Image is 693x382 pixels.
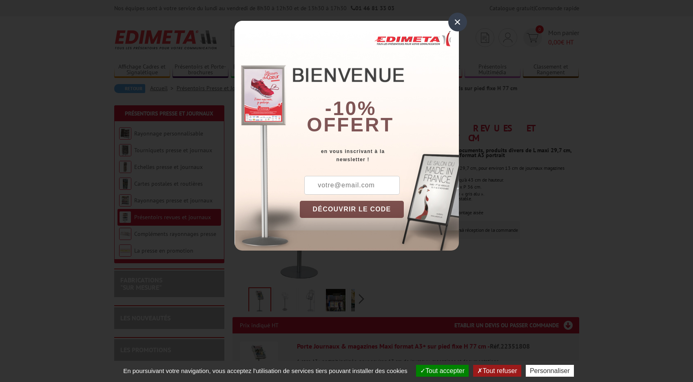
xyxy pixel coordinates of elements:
span: En poursuivant votre navigation, vous acceptez l'utilisation de services tiers pouvant installer ... [119,367,412,374]
b: -10% [325,98,376,119]
button: DÉCOUVRIR LE CODE [300,201,404,218]
font: offert [307,114,394,135]
button: Tout accepter [416,365,469,377]
div: × [448,13,467,31]
button: Personnaliser (fenêtre modale) [526,365,574,377]
input: votre@email.com [304,176,400,195]
div: en vous inscrivant à la newsletter ! [300,147,459,164]
button: Tout refuser [473,365,521,377]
